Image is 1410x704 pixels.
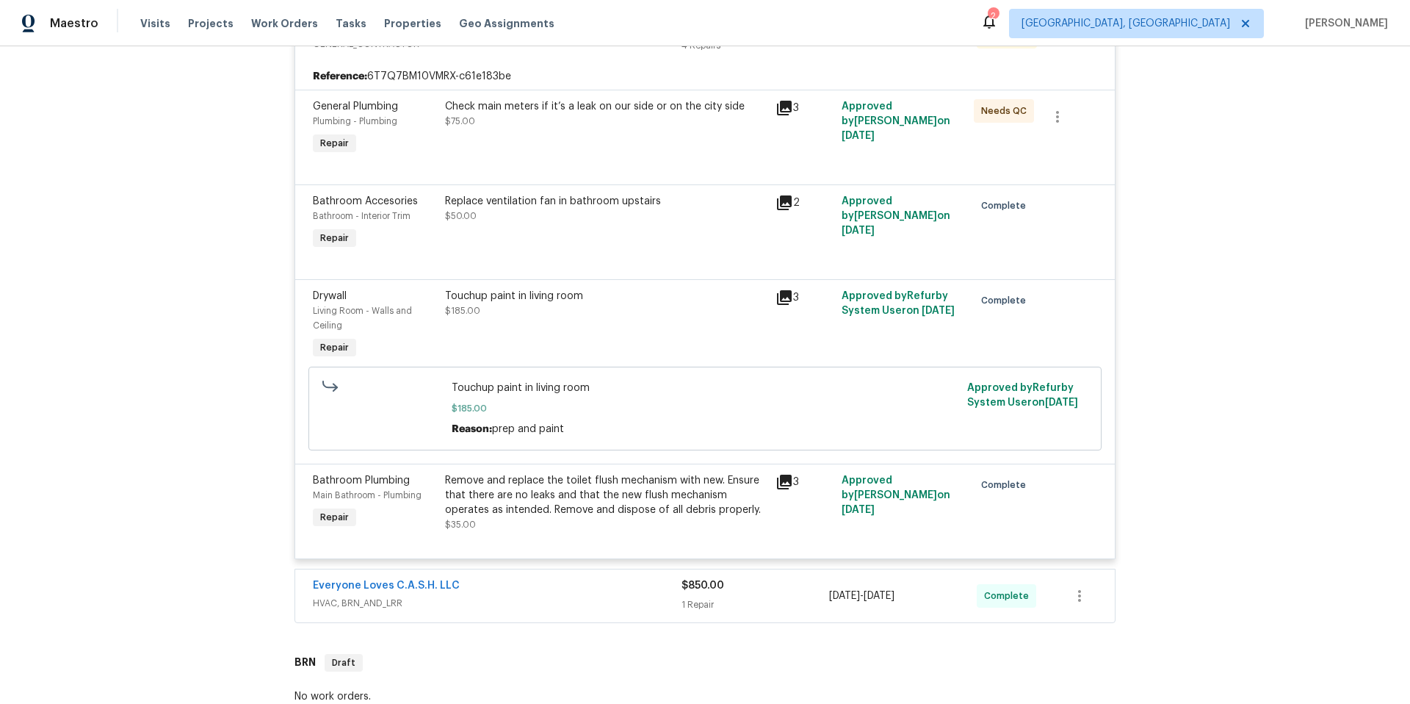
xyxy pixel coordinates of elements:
[251,16,318,31] span: Work Orders
[313,291,347,301] span: Drywall
[326,655,361,670] span: Draft
[313,306,412,330] span: Living Room - Walls and Ceiling
[981,104,1033,118] span: Needs QC
[445,520,476,529] span: $35.00
[981,478,1032,492] span: Complete
[188,16,234,31] span: Projects
[981,198,1032,213] span: Complete
[775,99,833,117] div: 3
[452,424,492,434] span: Reason:
[50,16,98,31] span: Maestro
[842,291,955,316] span: Approved by Refurby System User on
[313,596,681,611] span: HVAC, BRN_AND_LRR
[295,63,1115,90] div: 6T7Q7BM10VMRX-c61e183be
[842,505,875,515] span: [DATE]
[842,101,950,141] span: Approved by [PERSON_NAME] on
[681,597,829,612] div: 1 Repair
[445,194,767,209] div: Replace ventilation fan in bathroom upstairs
[681,581,724,591] span: $850.00
[775,194,833,212] div: 2
[445,99,767,114] div: Check main meters if it’s a leak on our side or on the city side
[842,196,950,236] span: Approved by [PERSON_NAME] on
[290,639,1120,686] div: BRN Draft
[140,16,170,31] span: Visits
[967,383,1078,408] span: Approved by Refurby System User on
[492,424,564,434] span: prep and paint
[314,231,355,245] span: Repair
[842,131,875,141] span: [DATE]
[445,117,475,126] span: $75.00
[445,306,480,315] span: $185.00
[452,401,959,416] span: $185.00
[445,212,477,220] span: $50.00
[313,69,367,84] b: Reference:
[452,381,959,395] span: Touchup paint in living room
[864,591,894,601] span: [DATE]
[314,340,355,355] span: Repair
[984,589,1035,603] span: Complete
[775,289,833,306] div: 3
[842,226,875,236] span: [DATE]
[313,101,398,112] span: General Plumbing
[313,196,418,206] span: Bathroom Accesories
[775,473,833,491] div: 3
[313,581,460,591] a: Everyone Loves C.A.S.H. LLC
[314,136,355,151] span: Repair
[988,9,998,24] div: 2
[294,689,1116,704] div: No work orders.
[445,473,767,517] div: Remove and replace the toilet flush mechanism with new. Ensure that there are no leaks and that t...
[459,16,554,31] span: Geo Assignments
[1045,398,1078,408] span: [DATE]
[384,16,441,31] span: Properties
[842,475,950,515] span: Approved by [PERSON_NAME] on
[313,117,397,126] span: Plumbing - Plumbing
[313,475,410,486] span: Bathroom Plumbing
[294,654,316,672] h6: BRN
[336,18,366,29] span: Tasks
[922,306,955,316] span: [DATE]
[1299,16,1388,31] span: [PERSON_NAME]
[445,289,767,303] div: Touchup paint in living room
[981,293,1032,308] span: Complete
[314,510,355,525] span: Repair
[829,589,894,603] span: -
[1022,16,1230,31] span: [GEOGRAPHIC_DATA], [GEOGRAPHIC_DATA]
[829,591,860,601] span: [DATE]
[313,212,411,220] span: Bathroom - Interior Trim
[313,491,422,500] span: Main Bathroom - Plumbing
